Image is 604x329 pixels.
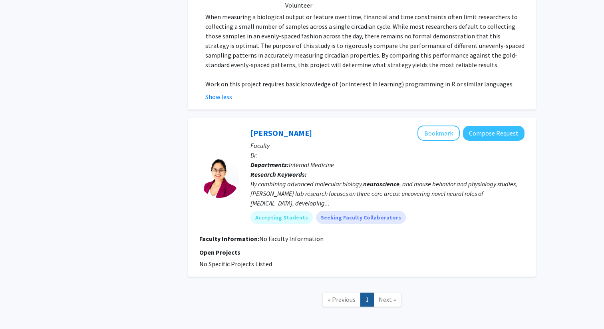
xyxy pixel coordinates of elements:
[188,285,536,317] nav: Page navigation
[205,79,525,89] p: Work on this project requires basic knowledge of (or interest in learning) programming in R or si...
[316,211,406,224] mat-chip: Seeking Faculty Collaborators
[250,211,313,224] mat-chip: Accepting Students
[363,180,399,188] b: neuroscience
[250,128,312,138] a: [PERSON_NAME]
[199,247,525,257] p: Open Projects
[417,126,460,141] button: Add Ila Mishra to Bookmarks
[205,92,232,102] button: Show less
[250,170,307,178] b: Research Keywords:
[250,161,289,169] b: Departments:
[323,293,361,307] a: Previous Page
[250,150,525,160] p: Dr.
[250,179,525,208] div: By combining advanced molecular biology, , and mouse behavior and physiology studies, [PERSON_NAM...
[199,235,259,243] b: Faculty Information:
[259,235,324,243] span: No Faculty Information
[205,12,525,70] p: When measuring a biological output or feature over time, financial and time constraints often lim...
[379,295,396,303] span: Next »
[463,126,525,141] button: Compose Request to Ila Mishra
[328,295,356,303] span: « Previous
[199,260,272,268] span: No Specific Projects Listed
[250,141,525,150] p: Faculty
[289,161,334,169] span: Internal Medicine
[360,293,374,307] a: 1
[374,293,401,307] a: Next Page
[6,293,34,323] iframe: Chat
